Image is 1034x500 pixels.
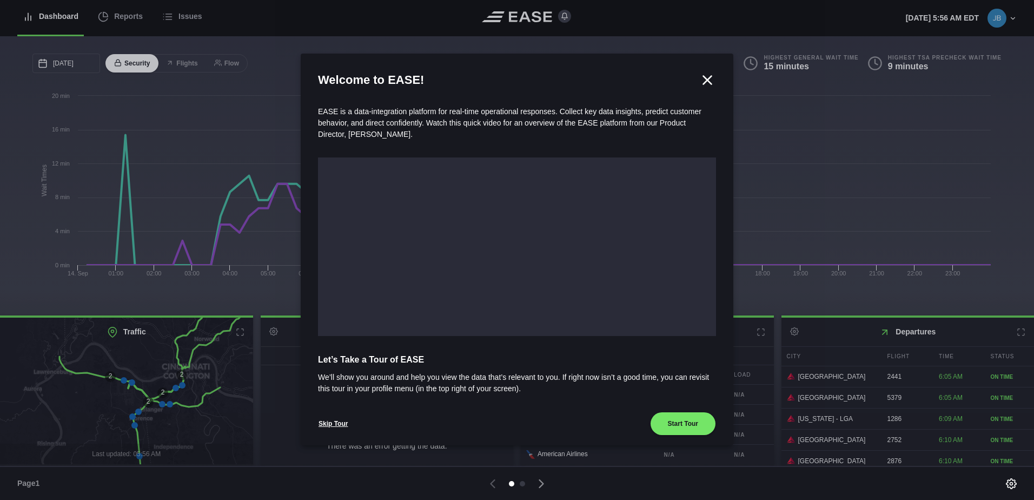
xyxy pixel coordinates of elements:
[17,478,44,489] span: Page 1
[318,353,716,366] span: Let’s Take a Tour of EASE
[318,157,716,336] iframe: onboarding
[318,71,699,89] h2: Welcome to EASE!
[650,412,716,436] button: Start Tour
[318,412,348,436] button: Skip Tour
[318,372,716,394] span: We’ll show you around and help you view the data that’s relevant to you. If right now isn’t a goo...
[318,107,701,139] span: EASE is a data-integration platform for real-time operational responses. Collect key data insight...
